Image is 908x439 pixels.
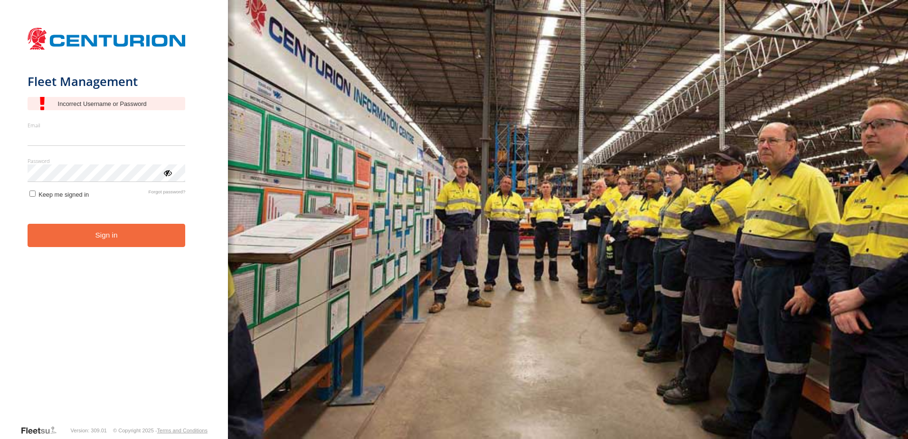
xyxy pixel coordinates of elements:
h1: Fleet Management [28,74,186,89]
div: © Copyright 2025 - [113,428,208,433]
a: Forgot password? [149,189,186,198]
span: Keep me signed in [38,191,89,198]
div: ViewPassword [162,168,172,177]
div: Version: 309.01 [71,428,107,433]
label: Email [28,122,186,129]
label: Password [28,157,186,164]
button: Sign in [28,224,186,247]
a: Terms and Conditions [157,428,208,433]
a: Visit our Website [20,426,64,435]
form: main [28,23,201,425]
input: Keep me signed in [29,191,36,197]
img: Centurion Transport [28,27,186,51]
